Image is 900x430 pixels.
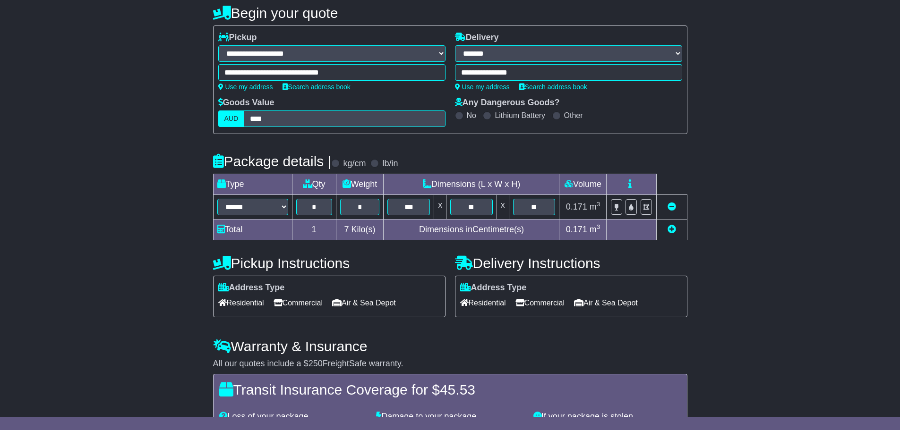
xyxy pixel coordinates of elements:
[292,219,336,240] td: 1
[213,219,292,240] td: Total
[497,195,509,219] td: x
[213,255,446,271] h4: Pickup Instructions
[213,338,687,354] h4: Warranty & Insurance
[460,295,506,310] span: Residential
[529,412,686,422] div: If your package is stolen
[455,33,499,43] label: Delivery
[566,202,587,211] span: 0.171
[564,111,583,120] label: Other
[668,202,676,211] a: Remove this item
[309,359,323,368] span: 250
[590,202,600,211] span: m
[218,295,264,310] span: Residential
[434,195,446,219] td: x
[213,174,292,195] td: Type
[336,174,384,195] td: Weight
[382,159,398,169] label: lb/in
[515,295,565,310] span: Commercial
[590,225,600,234] span: m
[440,382,475,397] span: 45.53
[519,83,587,91] a: Search address book
[566,225,587,234] span: 0.171
[460,283,527,293] label: Address Type
[467,111,476,120] label: No
[218,83,273,91] a: Use my address
[495,111,545,120] label: Lithium Battery
[455,83,510,91] a: Use my address
[218,110,245,127] label: AUD
[283,83,351,91] a: Search address book
[274,295,323,310] span: Commercial
[384,219,559,240] td: Dimensions in Centimetre(s)
[384,174,559,195] td: Dimensions (L x W x H)
[292,174,336,195] td: Qty
[336,219,384,240] td: Kilo(s)
[455,98,560,108] label: Any Dangerous Goods?
[668,225,676,234] a: Add new item
[213,359,687,369] div: All our quotes include a $ FreightSafe warranty.
[574,295,638,310] span: Air & Sea Depot
[371,412,529,422] div: Damage to your package
[344,225,349,234] span: 7
[343,159,366,169] label: kg/cm
[597,201,600,208] sup: 3
[559,174,607,195] td: Volume
[332,295,396,310] span: Air & Sea Depot
[213,5,687,21] h4: Begin your quote
[597,223,600,230] sup: 3
[213,153,332,169] h4: Package details |
[219,382,681,397] h4: Transit Insurance Coverage for $
[218,33,257,43] label: Pickup
[455,255,687,271] h4: Delivery Instructions
[214,412,372,422] div: Loss of your package
[218,283,285,293] label: Address Type
[218,98,274,108] label: Goods Value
